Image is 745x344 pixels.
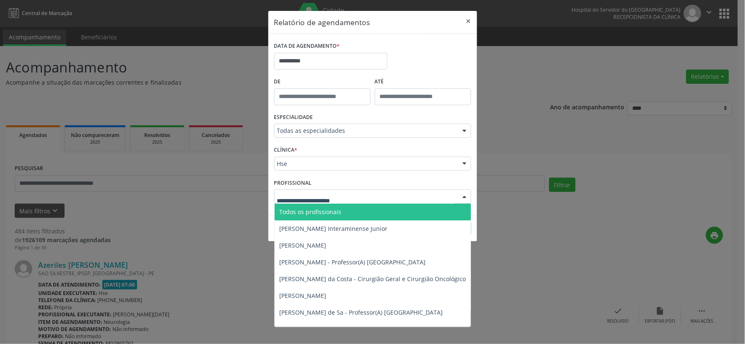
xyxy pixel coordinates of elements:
[280,241,327,249] span: [PERSON_NAME]
[280,258,426,266] span: [PERSON_NAME] - Professor(A) [GEOGRAPHIC_DATA]
[280,275,466,283] span: [PERSON_NAME] da Costa - Cirurgião Geral e Cirurgião Oncológico
[280,292,327,300] span: [PERSON_NAME]
[280,208,342,216] span: Todos os profissionais
[274,144,298,157] label: CLÍNICA
[280,225,388,233] span: [PERSON_NAME] Interaminense Junior
[280,325,327,333] span: [PERSON_NAME]
[274,40,340,53] label: DATA DE AGENDAMENTO
[460,11,477,31] button: Close
[274,176,312,189] label: PROFISSIONAL
[277,127,454,135] span: Todas as especialidades
[277,160,454,168] span: Hse
[274,111,313,124] label: ESPECIALIDADE
[280,308,443,316] span: [PERSON_NAME] de Sa - Professor(A) [GEOGRAPHIC_DATA]
[375,75,471,88] label: ATÉ
[274,75,371,88] label: De
[274,17,370,28] h5: Relatório de agendamentos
